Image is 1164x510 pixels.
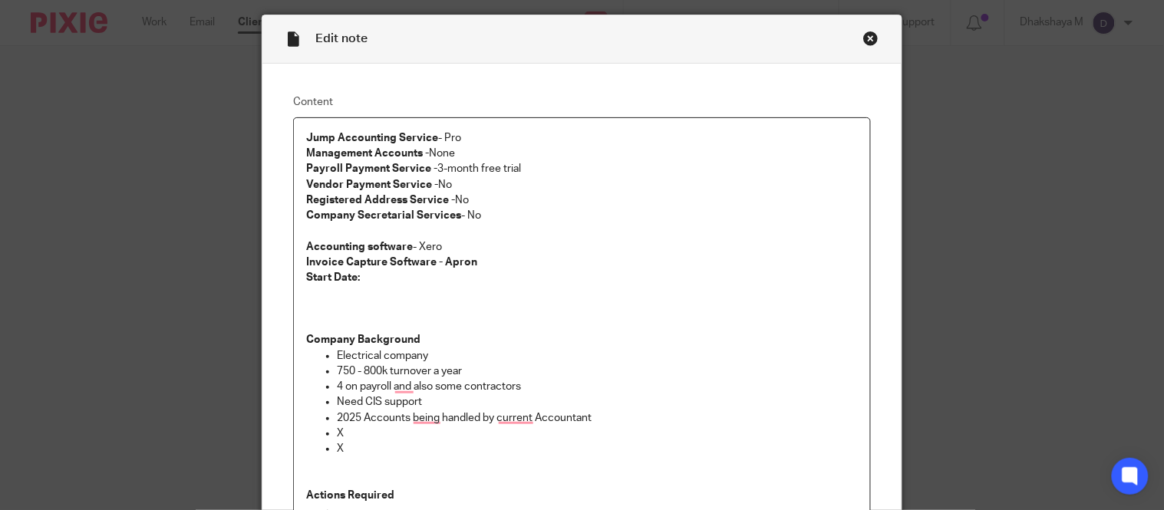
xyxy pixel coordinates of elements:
[315,32,368,44] span: Edit note
[306,161,857,176] p: 3-month free trial
[337,410,857,426] p: 2025 Accounts being handled by current Accountant
[306,490,394,501] strong: Actions Required
[306,177,857,192] p: No
[337,379,857,394] p: 4 on payroll and also some contractors
[337,364,857,379] p: 750 - 800k turnover a year
[306,242,413,252] strong: Accounting software
[337,394,857,410] p: Need CIS support
[306,210,461,221] strong: Company Secretarial Services
[306,192,857,208] p: No
[306,334,420,345] strong: Company Background
[337,441,857,456] p: X
[306,208,857,223] p: - No
[306,146,857,161] p: None
[337,426,857,441] p: X
[306,239,857,255] p: - Xero
[293,94,870,110] label: Content
[337,348,857,364] p: Electrical company
[306,272,360,283] strong: Start Date:
[306,130,857,146] p: - Pro
[306,163,437,174] strong: Payroll Payment Service -
[306,195,455,206] strong: Registered Address Service -
[306,179,438,190] strong: Vendor Payment Service -
[863,31,879,46] div: Close this dialog window
[306,148,429,159] strong: Management Accounts -
[306,133,438,143] strong: Jump Accounting Service
[306,257,477,268] strong: Invoice Capture Software - Apron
